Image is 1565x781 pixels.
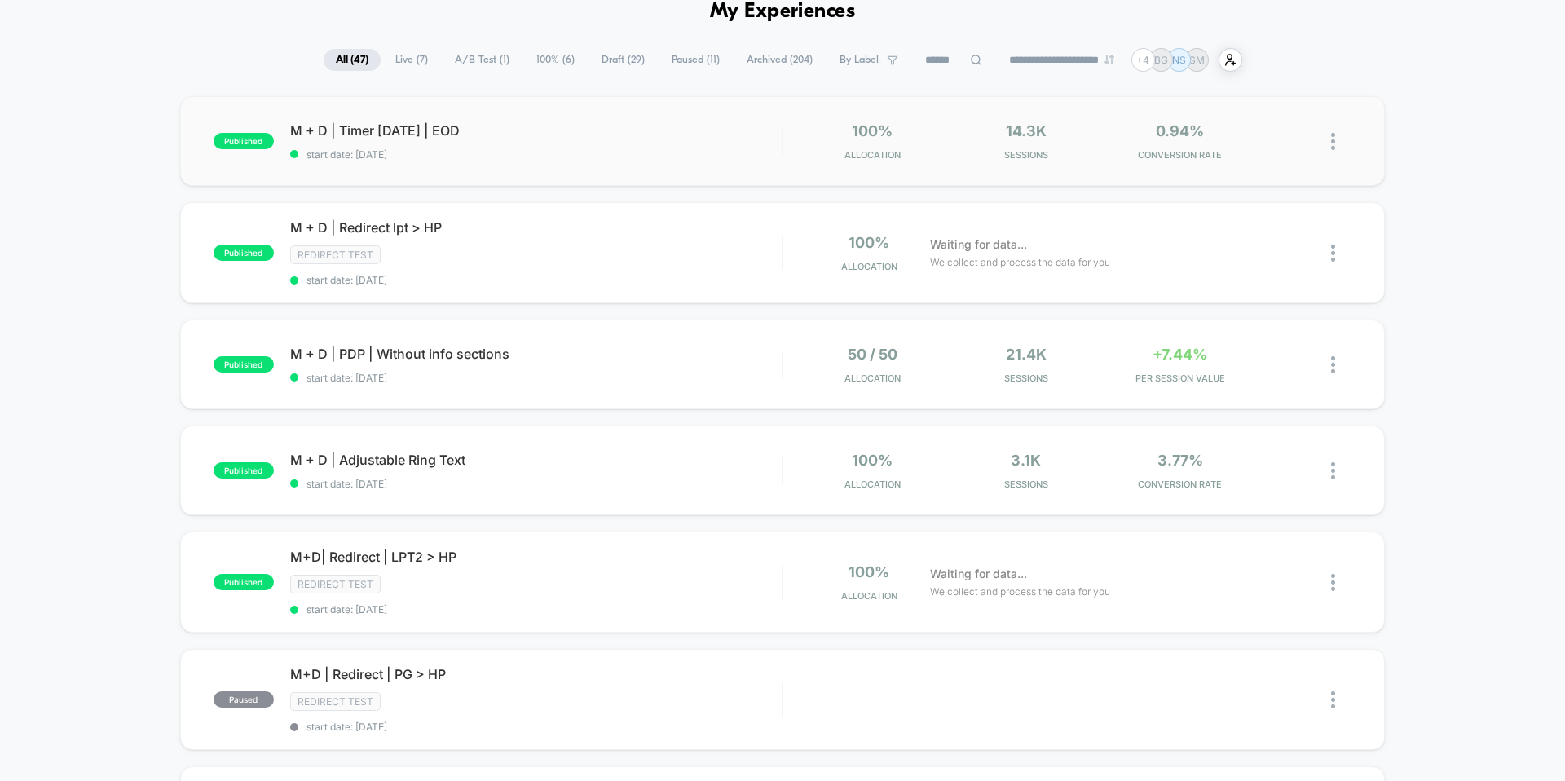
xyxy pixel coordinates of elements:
[734,49,825,71] span: Archived ( 204 )
[930,254,1110,270] span: We collect and process the data for you
[1154,54,1168,66] p: BG
[844,373,901,384] span: Allocation
[1172,54,1186,66] p: NS
[290,346,782,362] span: M + D | PDP | Without info sections
[290,721,782,733] span: start date: [DATE]
[930,236,1027,254] span: Waiting for data...
[290,478,782,490] span: start date: [DATE]
[214,245,274,261] span: published
[290,575,381,593] span: Redirect Test
[589,49,657,71] span: Draft ( 29 )
[524,49,587,71] span: 100% ( 6 )
[290,452,782,468] span: M + D | Adjustable Ring Text
[443,49,522,71] span: A/B Test ( 1 )
[290,603,782,616] span: start date: [DATE]
[954,373,1100,384] span: Sessions
[1104,55,1114,64] img: end
[1006,346,1047,363] span: 21.4k
[290,692,381,711] span: Redirect Test
[1011,452,1041,469] span: 3.1k
[1006,122,1047,139] span: 14.3k
[290,148,782,161] span: start date: [DATE]
[848,346,897,363] span: 50 / 50
[214,462,274,479] span: published
[1131,48,1155,72] div: + 4
[844,479,901,490] span: Allocation
[844,149,901,161] span: Allocation
[214,133,274,149] span: published
[290,666,782,682] span: M+D | Redirect | PG > HP
[1331,462,1335,479] img: close
[841,590,897,602] span: Allocation
[290,219,782,236] span: M + D | Redirect lpt > HP
[930,584,1110,599] span: We collect and process the data for you
[1153,346,1207,363] span: +7.44%
[1107,373,1253,384] span: PER SESSION VALUE
[1107,149,1253,161] span: CONVERSION RATE
[849,563,889,580] span: 100%
[1331,356,1335,373] img: close
[1331,133,1335,150] img: close
[1331,574,1335,591] img: close
[659,49,732,71] span: Paused ( 11 )
[290,245,381,264] span: Redirect Test
[954,149,1100,161] span: Sessions
[852,122,893,139] span: 100%
[290,549,782,565] span: M+D| Redirect | LPT2 > HP
[290,122,782,139] span: M + D | Timer [DATE] | EOD
[840,54,879,66] span: By Label
[930,565,1027,583] span: Waiting for data...
[1189,54,1205,66] p: SM
[849,234,889,251] span: 100%
[214,574,274,590] span: published
[954,479,1100,490] span: Sessions
[841,261,897,272] span: Allocation
[214,356,274,373] span: published
[1107,479,1253,490] span: CONVERSION RATE
[383,49,440,71] span: Live ( 7 )
[290,372,782,384] span: start date: [DATE]
[1331,245,1335,262] img: close
[290,274,782,286] span: start date: [DATE]
[1157,452,1203,469] span: 3.77%
[852,452,893,469] span: 100%
[214,691,274,708] span: paused
[1331,691,1335,708] img: close
[324,49,381,71] span: All ( 47 )
[1156,122,1204,139] span: 0.94%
